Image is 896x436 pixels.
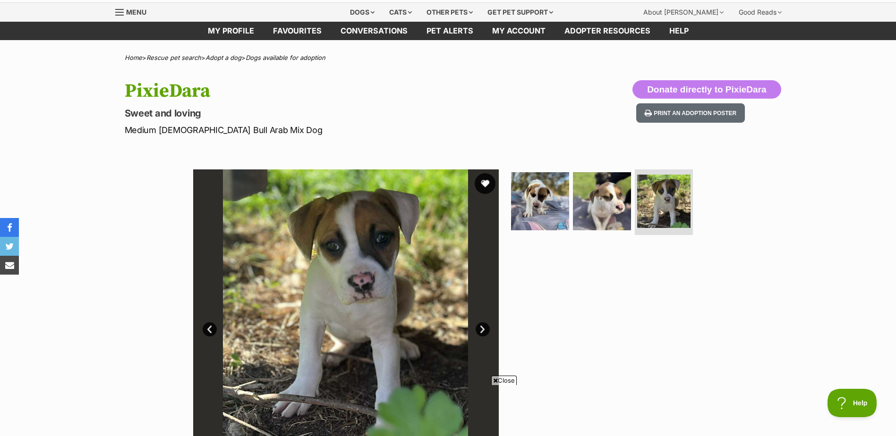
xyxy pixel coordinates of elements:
[420,3,479,22] div: Other pets
[476,322,490,336] a: Next
[331,22,417,40] a: conversations
[417,22,483,40] a: Pet alerts
[636,103,745,123] button: Print an adoption poster
[732,3,788,22] div: Good Reads
[101,54,795,61] div: > > >
[115,3,153,20] a: Menu
[632,80,781,99] button: Donate directly to PixieDara
[573,172,631,230] img: Photo of Pixie Dara
[475,173,495,194] button: favourite
[481,3,560,22] div: Get pet support
[828,389,877,417] iframe: Help Scout Beacon - Open
[483,22,555,40] a: My account
[264,22,331,40] a: Favourites
[125,107,524,120] p: Sweet and loving
[511,172,569,230] img: Photo of Pixie Dara
[637,3,730,22] div: About [PERSON_NAME]
[125,54,142,61] a: Home
[383,3,418,22] div: Cats
[125,124,524,136] p: Medium [DEMOGRAPHIC_DATA] Bull Arab Mix Dog
[126,8,146,16] span: Menu
[205,54,241,61] a: Adopt a dog
[246,54,325,61] a: Dogs available for adoption
[555,22,660,40] a: Adopter resources
[276,389,620,431] iframe: Advertisement
[637,175,691,228] img: Photo of Pixie Dara
[491,376,517,385] span: Close
[125,80,524,102] h1: PixieDara
[343,3,381,22] div: Dogs
[660,22,698,40] a: Help
[198,22,264,40] a: My profile
[146,54,201,61] a: Rescue pet search
[203,322,217,336] a: Prev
